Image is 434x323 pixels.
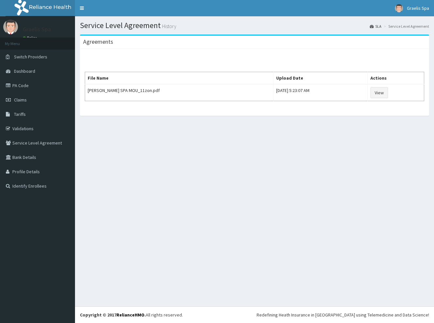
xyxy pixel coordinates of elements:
a: Online [23,36,38,40]
div: Redefining Heath Insurance in [GEOGRAPHIC_DATA] using Telemedicine and Data Science! [257,312,429,318]
span: Dashboard [14,68,35,74]
footer: All rights reserved. [75,306,434,323]
span: Switch Providers [14,54,47,60]
span: Claims [14,97,27,103]
small: History [161,24,176,29]
td: [DATE] 5:23:07 AM [274,84,368,101]
td: [PERSON_NAME] SPA MOU_11zon.pdf [85,84,274,101]
th: Actions [368,72,424,85]
strong: Copyright © 2017 . [80,312,146,318]
h3: Agreements [83,39,113,45]
span: Graelis Spa [407,5,429,11]
th: Upload Date [274,72,368,85]
th: File Name [85,72,274,85]
a: View [370,87,388,98]
h1: Service Level Agreement [80,21,429,30]
span: Tariffs [14,111,26,117]
img: User Image [395,4,403,12]
a: SLA [370,23,382,29]
p: Graelis Spa [23,26,51,32]
li: Service Level Agreement [382,23,429,29]
a: RelianceHMO [116,312,144,318]
img: User Image [3,20,18,34]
